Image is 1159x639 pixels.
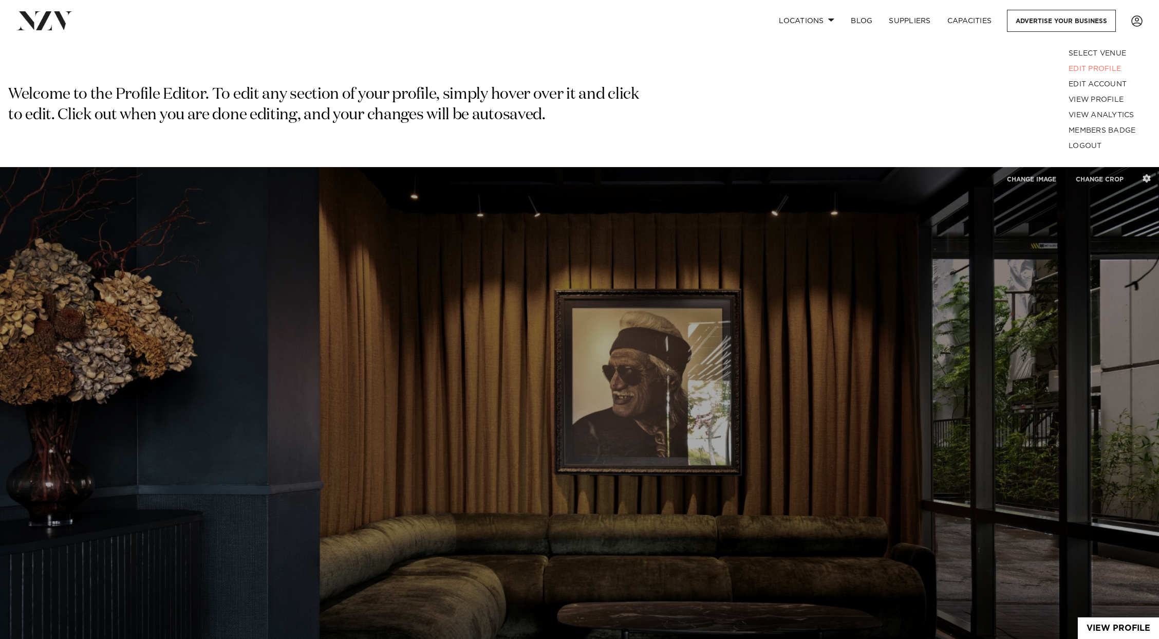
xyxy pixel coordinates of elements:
a: VIEW PROFILE [1060,92,1143,107]
a: VIEW ANALYTICS [1060,107,1143,123]
button: CHANGE IMAGE [998,168,1065,190]
a: MEMBERS BADGE [1060,123,1143,138]
a: BLOG [843,10,881,32]
a: View Profile [1078,617,1159,639]
a: SUPPLIERS [881,10,939,32]
button: SELECT VENUE [1060,46,1143,61]
p: Welcome to the Profile Editor. To edit any section of your profile, simply hover over it and clic... [8,85,643,126]
a: LOGOUT [1060,138,1143,154]
a: Locations [771,10,843,32]
button: CHANGE CROP [1067,168,1132,190]
img: nzv-logo.png [16,11,72,30]
a: EDIT PROFILE [1060,61,1143,77]
a: EDIT ACCOUNT [1060,77,1143,92]
a: Advertise your business [1007,10,1116,32]
a: Capacities [939,10,1000,32]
